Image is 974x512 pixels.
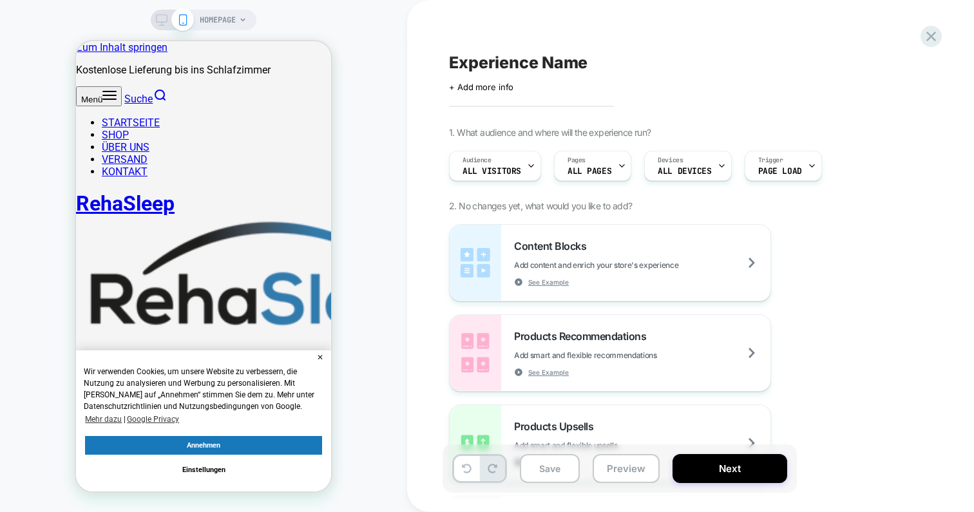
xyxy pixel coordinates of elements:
[568,167,611,176] span: ALL PAGES
[26,88,53,100] a: SHOP
[568,156,586,165] span: Pages
[758,156,783,165] span: Trigger
[48,52,91,64] a: Suche
[26,124,72,137] a: KONTAKT
[200,10,236,30] span: HOMEPAGE
[593,454,660,483] button: Preview
[658,156,683,165] span: Devices
[658,167,711,176] span: ALL DEVICES
[5,53,26,63] span: Menü
[449,82,513,92] span: + Add more info
[514,420,600,433] span: Products Upsells
[26,112,72,124] a: VERSAND
[8,393,247,415] button: Annehmen
[528,278,569,287] span: See Example
[514,441,682,450] span: Add smart and flexible upsells
[449,53,587,72] span: Experience Name
[463,156,492,165] span: Audience
[514,240,593,252] span: Content Blocks
[463,167,521,176] span: All Visitors
[50,371,105,386] a: Google Privacy
[449,200,632,211] span: 2. No changes yet, what would you like to add?
[673,454,787,483] button: Next
[48,52,77,64] span: Suche
[449,127,651,138] span: 1. What audience and where will the experience run?
[8,325,247,386] span: Wir verwenden Cookies, um unsere Website zu verbessern, die Nutzung zu analysieren und Werbung zu...
[237,313,251,320] button: Schließen
[520,454,580,483] button: Save
[26,100,73,112] a: ÜBER UNS
[514,350,721,360] span: Add smart and flexible recommendations
[8,418,247,439] button: Einstellungen
[514,330,653,343] span: Products Recommendations
[528,368,569,377] span: See Example
[26,75,84,88] a: STARTSEITE
[8,371,48,386] a: Mehr dazu
[514,260,743,270] span: Add content and enrich your store's experience
[758,167,802,176] span: Page Load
